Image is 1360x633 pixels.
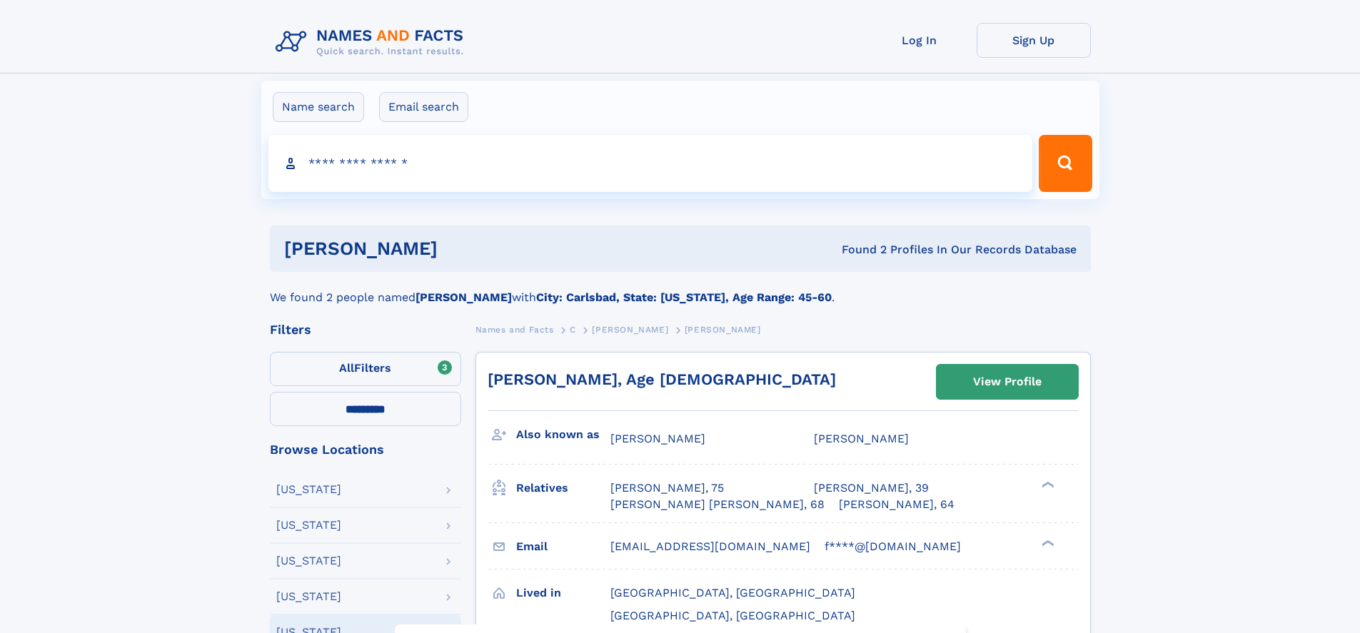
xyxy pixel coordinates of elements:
[592,320,668,338] a: [PERSON_NAME]
[270,443,461,456] div: Browse Locations
[270,272,1091,306] div: We found 2 people named with .
[977,23,1091,58] a: Sign Up
[379,92,468,122] label: Email search
[276,520,341,531] div: [US_STATE]
[610,497,825,512] a: [PERSON_NAME] [PERSON_NAME], 68
[610,586,855,599] span: [GEOGRAPHIC_DATA], [GEOGRAPHIC_DATA]
[536,290,832,304] b: City: Carlsbad, State: [US_STATE], Age Range: 45-60
[610,540,810,553] span: [EMAIL_ADDRESS][DOMAIN_NAME]
[516,581,610,605] h3: Lived in
[284,240,640,258] h1: [PERSON_NAME]
[339,361,354,375] span: All
[570,325,576,335] span: C
[973,365,1042,398] div: View Profile
[276,484,341,495] div: [US_STATE]
[610,609,855,622] span: [GEOGRAPHIC_DATA], [GEOGRAPHIC_DATA]
[839,497,954,512] a: [PERSON_NAME], 64
[516,422,610,447] h3: Also known as
[592,325,668,335] span: [PERSON_NAME]
[814,480,929,496] a: [PERSON_NAME], 39
[415,290,512,304] b: [PERSON_NAME]
[475,320,554,338] a: Names and Facts
[814,432,909,445] span: [PERSON_NAME]
[1038,538,1055,547] div: ❯
[488,370,836,388] a: [PERSON_NAME], Age [DEMOGRAPHIC_DATA]
[268,135,1033,192] input: search input
[273,92,364,122] label: Name search
[516,535,610,559] h3: Email
[610,432,705,445] span: [PERSON_NAME]
[862,23,977,58] a: Log In
[276,591,341,602] div: [US_STATE]
[276,555,341,567] div: [US_STATE]
[685,325,761,335] span: [PERSON_NAME]
[1039,135,1092,192] button: Search Button
[610,480,724,496] a: [PERSON_NAME], 75
[270,323,461,336] div: Filters
[516,476,610,500] h3: Relatives
[640,242,1077,258] div: Found 2 Profiles In Our Records Database
[937,365,1078,399] a: View Profile
[270,23,475,61] img: Logo Names and Facts
[1038,480,1055,490] div: ❯
[570,320,576,338] a: C
[270,352,461,386] label: Filters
